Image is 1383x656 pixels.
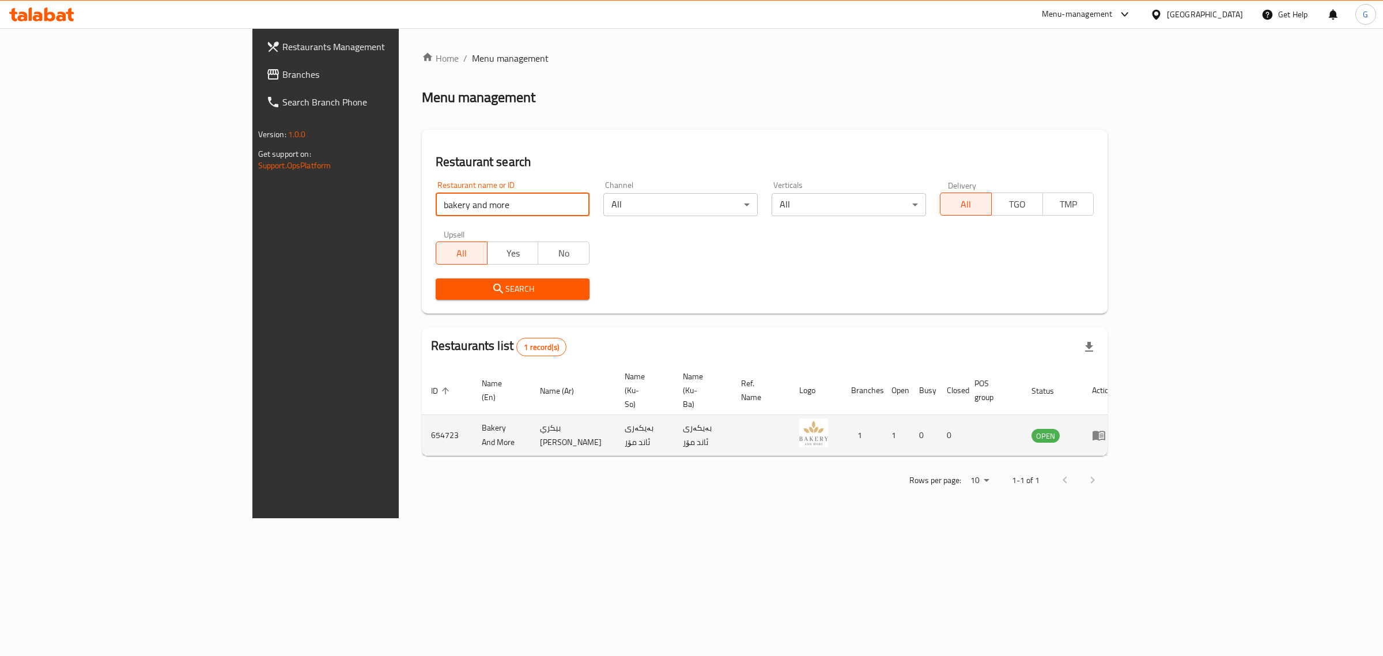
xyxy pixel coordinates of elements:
[422,88,535,107] h2: Menu management
[991,193,1043,216] button: TGO
[674,415,732,456] td: بەیکەری ئاند مۆر
[282,95,474,109] span: Search Branch Phone
[492,245,534,262] span: Yes
[615,415,674,456] td: بەیکەری ئاند مۆر
[436,278,590,300] button: Search
[842,415,882,456] td: 1
[1048,196,1090,213] span: TMP
[422,366,1123,456] table: enhanced table
[473,415,531,456] td: Bakery And More
[257,61,483,88] a: Branches
[1042,193,1094,216] button: TMP
[1083,366,1123,415] th: Action
[282,40,474,54] span: Restaurants Management
[436,153,1094,171] h2: Restaurant search
[487,242,539,265] button: Yes
[966,472,993,489] div: Rows per page:
[948,181,977,189] label: Delivery
[1167,8,1243,21] div: [GEOGRAPHIC_DATA]
[974,376,1008,404] span: POS group
[531,415,615,456] td: بيكري [PERSON_NAME]
[910,415,938,456] td: 0
[940,193,992,216] button: All
[1092,428,1113,442] div: Menu
[538,242,590,265] button: No
[482,376,517,404] span: Name (En)
[258,158,331,173] a: Support.OpsPlatform
[945,196,987,213] span: All
[996,196,1038,213] span: TGO
[445,282,581,296] span: Search
[741,376,776,404] span: Ref. Name
[517,342,566,353] span: 1 record(s)
[441,245,483,262] span: All
[444,230,465,238] label: Upsell
[938,415,965,456] td: 0
[910,366,938,415] th: Busy
[258,146,311,161] span: Get support on:
[683,370,718,411] span: Name (Ku-Ba)
[436,242,488,265] button: All
[1363,8,1368,21] span: G
[282,67,474,81] span: Branches
[790,366,842,415] th: Logo
[909,473,961,488] p: Rows per page:
[1042,7,1113,21] div: Menu-management
[882,366,910,415] th: Open
[516,338,566,356] div: Total records count
[472,51,549,65] span: Menu management
[431,384,453,398] span: ID
[288,127,306,142] span: 1.0.0
[1031,429,1060,443] span: OPEN
[1031,384,1069,398] span: Status
[625,370,660,411] span: Name (Ku-So)
[603,193,758,216] div: All
[257,33,483,61] a: Restaurants Management
[436,193,590,216] input: Search for restaurant name or ID..
[257,88,483,116] a: Search Branch Phone
[882,415,910,456] td: 1
[258,127,286,142] span: Version:
[540,384,589,398] span: Name (Ar)
[1075,333,1103,361] div: Export file
[1012,473,1040,488] p: 1-1 of 1
[543,245,585,262] span: No
[938,366,965,415] th: Closed
[842,366,882,415] th: Branches
[799,419,828,447] img: Bakery And More
[772,193,926,216] div: All
[422,51,1108,65] nav: breadcrumb
[431,337,566,356] h2: Restaurants list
